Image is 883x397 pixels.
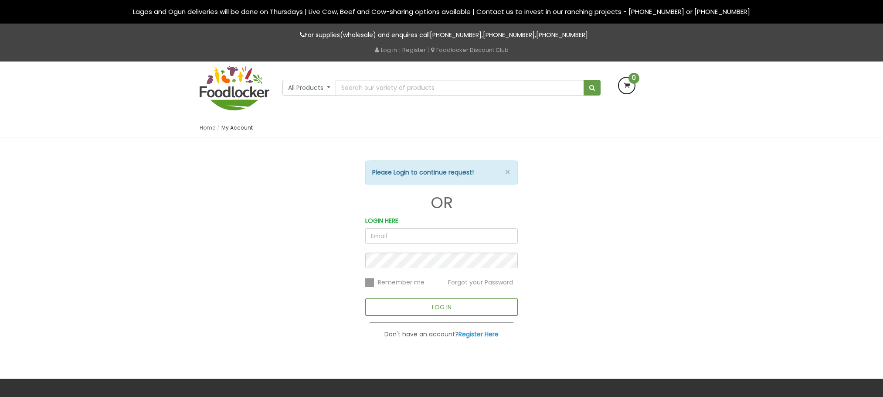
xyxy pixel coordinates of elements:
a: Forgot your Password [448,277,513,286]
span: | [428,45,429,54]
button: LOG IN [365,298,518,316]
span: 0 [628,73,639,84]
strong: Please Login to continue request! [372,168,474,177]
label: LOGIN HERE [365,216,398,226]
span: Forgot your Password [448,278,513,287]
input: Search our variety of products [336,80,584,96]
a: Log in [375,46,397,54]
span: Remember me [378,278,425,287]
a: [PHONE_NUMBER] [430,31,482,39]
span: | [399,45,401,54]
p: Don't have an account? [365,329,518,339]
input: Email [365,228,518,244]
img: FoodLocker [200,66,269,110]
a: [PHONE_NUMBER] [483,31,535,39]
a: Register Here [458,330,499,339]
a: [PHONE_NUMBER] [536,31,588,39]
button: All Products [282,80,336,96]
a: Foodlocker Discount Club [431,46,509,54]
h1: OR [365,194,518,212]
a: Home [200,124,215,131]
p: For supplies(wholesale) and enquires call , , [200,30,683,40]
span: Lagos and Ogun deliveries will be done on Thursdays | Live Cow, Beef and Cow-sharing options avai... [133,7,750,16]
a: Register [402,46,426,54]
button: × [505,168,511,177]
